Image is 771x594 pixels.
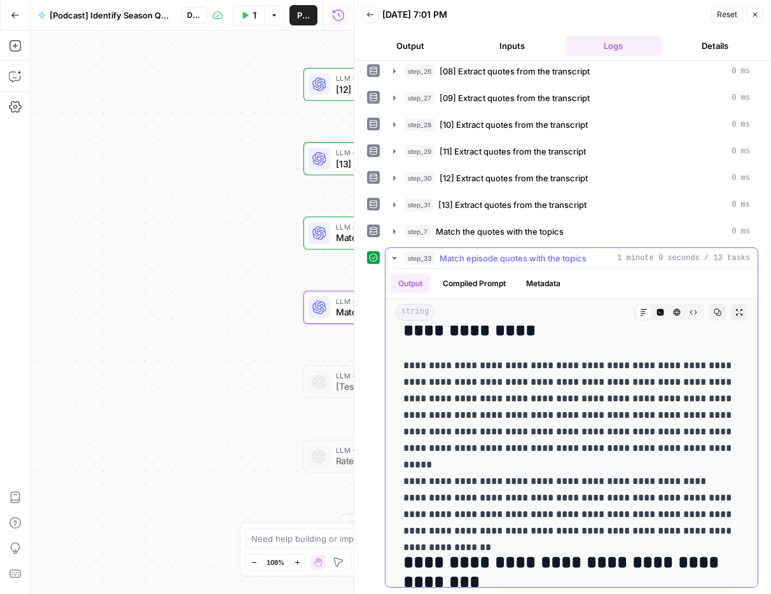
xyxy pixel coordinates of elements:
[336,370,476,381] span: LLM · O3
[385,269,758,587] div: 1 minute 9 seconds / 13 tasks
[336,156,476,170] span: [13] Extract quotes from the transcript
[440,172,588,184] span: [12] Extract quotes from the transcript
[440,252,587,265] span: Match episode quotes with the topics
[732,92,750,104] span: 0 ms
[405,118,434,131] span: step_28
[667,36,763,56] button: Details
[385,168,758,188] button: 0 ms
[732,226,750,237] span: 0 ms
[385,61,758,81] button: 0 ms
[336,296,475,307] span: LLM · O3
[303,291,517,324] div: LLM · O3Match episode quotes with the topics
[436,225,564,238] span: Match the quotes with the topics
[464,36,560,56] button: Inputs
[267,557,284,567] span: 108%
[711,6,743,23] button: Reset
[336,380,476,394] span: [Test] Match the quotes with the topics
[336,73,475,83] span: LLM · O3
[732,146,750,157] span: 0 ms
[336,231,479,245] span: Match the quotes with the topics
[297,9,310,22] span: Publish
[405,65,434,78] span: step_26
[440,145,586,158] span: [11] Extract quotes from the transcript
[187,10,202,21] span: Draft
[385,221,758,242] button: 0 ms
[440,118,588,131] span: [10] Extract quotes from the transcript
[336,305,475,319] span: Match episode quotes with the topics
[435,274,513,293] button: Compiled Prompt
[253,9,256,22] span: Test Workflow
[396,304,434,321] span: string
[405,252,434,265] span: step_33
[385,195,758,215] button: 0 ms
[336,445,478,455] span: LLM · O3
[385,141,758,162] button: 0 ms
[303,439,517,473] div: LLM · O3Rate the quotes
[405,225,431,238] span: step_7
[336,82,475,96] span: [12] Extract quotes from the transcript
[617,252,750,264] span: 1 minute 9 seconds / 13 tasks
[438,198,587,211] span: [13] Extract quotes from the transcript
[405,172,434,184] span: step_30
[31,5,179,25] button: [Podcast] Identify Season Quotes & Topics
[440,92,590,104] span: [09] Extract quotes from the transcript
[289,5,317,25] button: Publish
[385,114,758,135] button: 0 ms
[385,248,758,268] button: 1 minute 9 seconds / 13 tasks
[732,199,750,211] span: 0 ms
[405,198,433,211] span: step_31
[303,68,517,101] div: LLM · O3[12] Extract quotes from the transcript
[732,119,750,130] span: 0 ms
[233,5,264,25] button: Test Workflow
[336,147,476,158] span: LLM · O3
[303,142,517,176] div: LLM · O3[13] Extract quotes from the transcript
[717,9,737,20] span: Reset
[566,36,662,56] button: Logs
[336,454,478,468] span: Rate the quotes
[303,216,517,249] div: LLM · O3Match the quotes with the topics
[732,66,750,77] span: 0 ms
[732,172,750,184] span: 0 ms
[440,65,590,78] span: [08] Extract quotes from the transcript
[385,88,758,108] button: 0 ms
[336,221,479,232] span: LLM · O3
[362,36,459,56] button: Output
[50,9,171,22] span: [Podcast] Identify Season Quotes & Topics
[405,92,434,104] span: step_27
[391,274,430,293] button: Output
[303,365,517,398] div: LLM · O3[Test] Match the quotes with the topics
[518,274,568,293] button: Metadata
[405,145,434,158] span: step_29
